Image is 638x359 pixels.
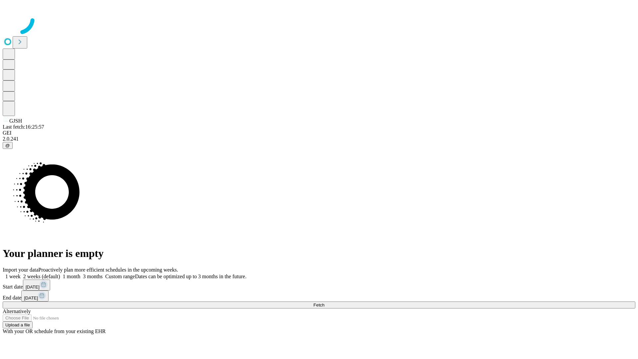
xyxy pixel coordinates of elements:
[23,274,60,279] span: 2 weeks (default)
[3,280,635,291] div: Start date
[3,301,635,308] button: Fetch
[83,274,103,279] span: 3 months
[3,321,33,328] button: Upload a file
[3,308,31,314] span: Alternatively
[39,267,178,273] span: Proactively plan more efficient schedules in the upcoming weeks.
[9,118,22,124] span: GJSH
[3,130,635,136] div: GEI
[26,285,40,290] span: [DATE]
[313,302,324,307] span: Fetch
[63,274,80,279] span: 1 month
[24,296,38,300] span: [DATE]
[21,291,49,301] button: [DATE]
[3,124,44,130] span: Last fetch: 16:25:57
[5,274,21,279] span: 1 week
[3,267,39,273] span: Import your data
[105,274,135,279] span: Custom range
[3,136,635,142] div: 2.0.241
[3,328,106,334] span: With your OR schedule from your existing EHR
[3,247,635,260] h1: Your planner is empty
[135,274,246,279] span: Dates can be optimized up to 3 months in the future.
[23,280,50,291] button: [DATE]
[3,142,13,149] button: @
[5,143,10,148] span: @
[3,291,635,301] div: End date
